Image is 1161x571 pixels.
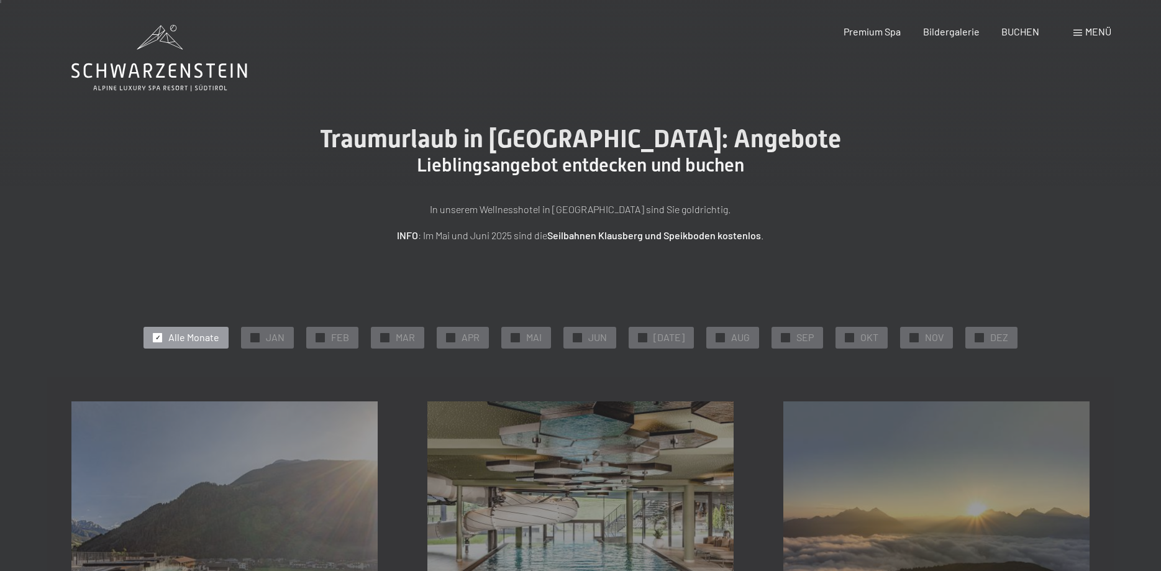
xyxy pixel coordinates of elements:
p: In unserem Wellnesshotel in [GEOGRAPHIC_DATA] sind Sie goldrichtig. [270,201,891,217]
span: AUG [731,331,750,344]
span: [DATE] [653,331,685,344]
span: APR [462,331,480,344]
strong: INFO [397,229,418,241]
span: ✓ [448,333,453,342]
span: FEB [331,331,349,344]
span: ✓ [253,333,258,342]
span: NOV [925,331,944,344]
span: Lieblingsangebot entdecken und buchen [417,154,744,176]
span: Traumurlaub in [GEOGRAPHIC_DATA]: Angebote [320,124,841,153]
span: ✓ [977,333,982,342]
span: ✓ [640,333,645,342]
span: MAI [526,331,542,344]
span: ✓ [318,333,323,342]
span: Alle Monate [168,331,219,344]
strong: Seilbahnen Klausberg und Speikboden kostenlos [547,229,761,241]
a: BUCHEN [1001,25,1039,37]
span: MAR [396,331,415,344]
a: Bildergalerie [923,25,980,37]
span: ✓ [155,333,160,342]
span: OKT [860,331,878,344]
p: : Im Mai und Juni 2025 sind die . [270,227,891,244]
span: ✓ [575,333,580,342]
a: Premium Spa [844,25,901,37]
span: Menü [1085,25,1111,37]
span: ✓ [847,333,852,342]
span: ✓ [912,333,917,342]
span: SEP [796,331,814,344]
span: ✓ [783,333,788,342]
span: JAN [266,331,285,344]
span: ✓ [513,333,518,342]
span: JUN [588,331,607,344]
span: DEZ [990,331,1008,344]
span: ✓ [718,333,723,342]
span: ✓ [383,333,388,342]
